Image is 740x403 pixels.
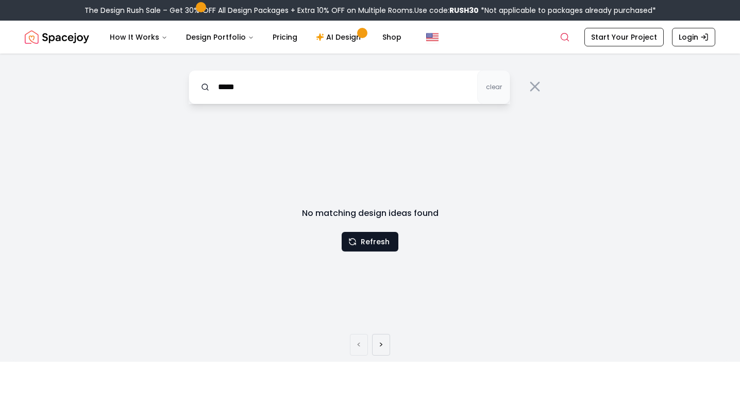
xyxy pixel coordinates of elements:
[238,207,502,220] h3: No matching design ideas found
[342,232,398,251] button: Refresh
[477,70,510,104] button: clear
[479,5,656,15] span: *Not applicable to packages already purchased*
[308,27,372,47] a: AI Design
[350,334,390,356] ul: Pagination
[264,27,306,47] a: Pricing
[25,27,89,47] img: Spacejoy Logo
[102,27,176,47] button: How It Works
[449,5,479,15] b: RUSH30
[584,28,664,46] a: Start Your Project
[25,21,715,54] nav: Global
[25,27,89,47] a: Spacejoy
[85,5,656,15] div: The Design Rush Sale – Get 30% OFF All Design Packages + Extra 10% OFF on Multiple Rooms.
[426,31,439,43] img: United States
[357,339,361,351] a: Previous page
[414,5,479,15] span: Use code:
[379,339,383,351] a: Next page
[102,27,410,47] nav: Main
[672,28,715,46] a: Login
[178,27,262,47] button: Design Portfolio
[374,27,410,47] a: Shop
[486,83,502,91] span: clear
